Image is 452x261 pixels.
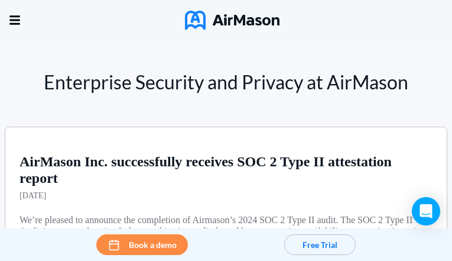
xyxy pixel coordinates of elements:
[19,215,433,247] h3: We’re pleased to announce the completion of Airmason’s 2024 SOC 2 Type II audit. The SOC 2 Type I...
[19,154,433,186] h1: AirMason Inc. successfully receives SOC 2 Type II attestation report
[19,191,46,201] h3: [DATE]
[284,234,356,255] button: Free Trial
[5,72,447,94] h1: Enterprise Security and Privacy at AirMason
[96,234,188,255] button: Book a demo
[185,11,279,30] img: AirMason Logo
[412,197,440,225] div: Open Intercom Messenger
